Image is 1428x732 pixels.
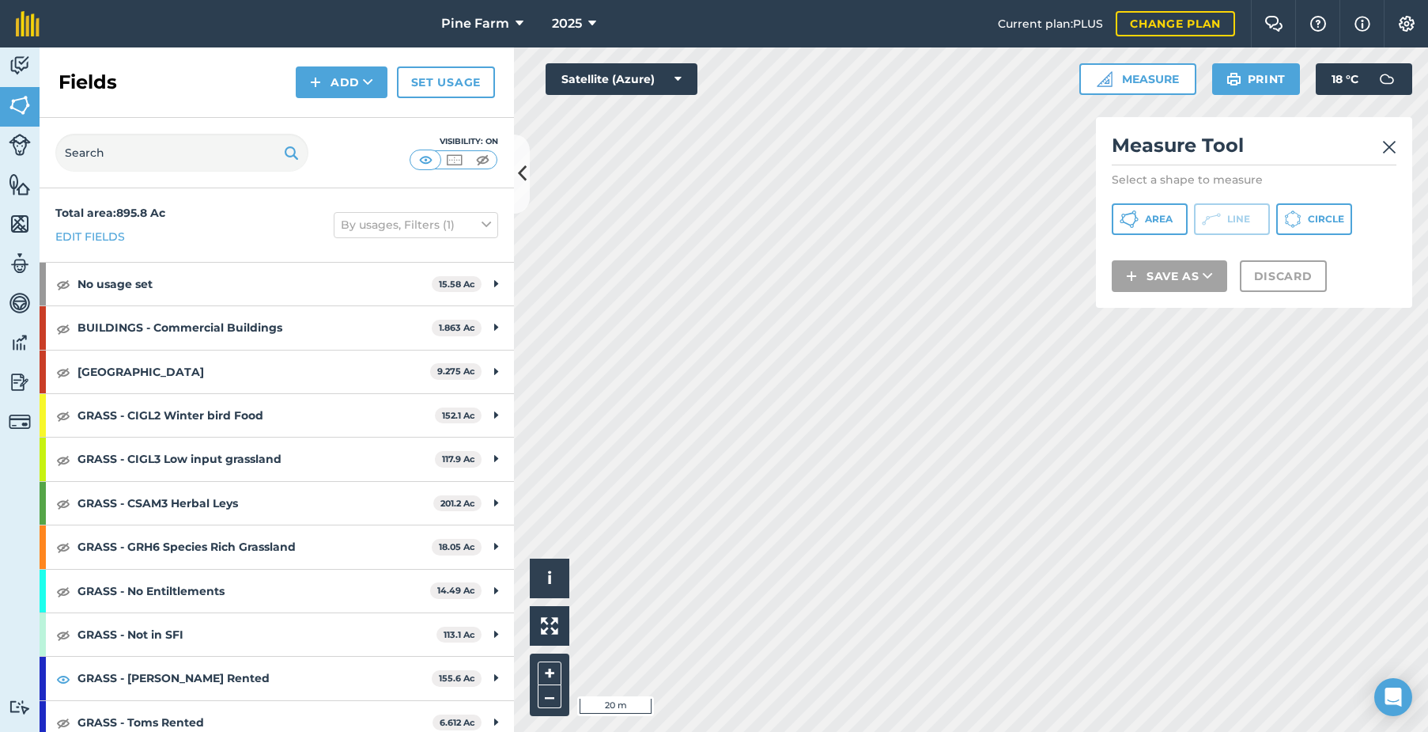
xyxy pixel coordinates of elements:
[410,135,498,148] div: Visibility: On
[40,613,514,656] div: GRASS - Not in SFI113.1 Ac
[541,617,558,635] img: Four arrows, one pointing top left, one top right, one bottom right and the last bottom left
[1332,63,1358,95] span: 18 ° C
[440,498,475,509] strong: 201.2 Ac
[40,351,514,393] div: [GEOGRAPHIC_DATA]9.275 Ac
[16,11,40,36] img: fieldmargin Logo
[56,582,70,601] img: svg+xml;base64,PHN2ZyB4bWxucz0iaHR0cDovL3d3dy53My5vcmcvMjAwMC9zdmciIHdpZHRoPSIxOCIgaGVpZ2h0PSIyNC...
[1264,16,1283,32] img: Two speech bubbles overlapping with the left bubble in the forefront
[416,152,436,168] img: svg+xml;base64,PHN2ZyB4bWxucz0iaHR0cDovL3d3dy53My5vcmcvMjAwMC9zdmciIHdpZHRoPSI1MCIgaGVpZ2h0PSI0MC...
[439,322,475,333] strong: 1.863 Ac
[9,93,31,117] img: svg+xml;base64,PHN2ZyB4bWxucz0iaHR0cDovL3d3dy53My5vcmcvMjAwMC9zdmciIHdpZHRoPSI1NiIgaGVpZ2h0PSI2MC...
[441,14,509,33] span: Pine Farm
[77,525,432,568] strong: GRASS - GRH6 Species Rich Grassland
[1240,260,1327,292] button: Discard
[284,143,299,162] img: svg+xml;base64,PHN2ZyB4bWxucz0iaHR0cDovL3d3dy53My5vcmcvMjAwMC9zdmciIHdpZHRoPSIxOSIgaGVpZ2h0PSIyNC...
[1112,260,1227,292] button: Save as
[1116,11,1235,36] a: Change plan
[9,700,31,715] img: svg+xml;base64,PD94bWwgdmVyc2lvbj0iMS4wIiBlbmNvZGluZz0idXRmLTgiPz4KPCEtLSBHZW5lcmF0b3I6IEFkb2JlIE...
[1079,63,1196,95] button: Measure
[1212,63,1301,95] button: Print
[310,73,321,92] img: svg+xml;base64,PHN2ZyB4bWxucz0iaHR0cDovL3d3dy53My5vcmcvMjAwMC9zdmciIHdpZHRoPSIxNCIgaGVpZ2h0PSIyNC...
[437,585,475,596] strong: 14.49 Ac
[40,306,514,349] div: BUILDINGS - Commercial Buildings1.863 Ac
[1112,203,1188,235] button: Area
[397,66,495,98] a: Set usage
[9,252,31,275] img: svg+xml;base64,PD94bWwgdmVyc2lvbj0iMS4wIiBlbmNvZGluZz0idXRmLTgiPz4KPCEtLSBHZW5lcmF0b3I6IEFkb2JlIE...
[77,351,430,393] strong: [GEOGRAPHIC_DATA]
[77,657,432,700] strong: GRASS - [PERSON_NAME] Rented
[40,657,514,700] div: GRASS - [PERSON_NAME] Rented155.6 Ac
[444,152,464,168] img: svg+xml;base64,PHN2ZyB4bWxucz0iaHR0cDovL3d3dy53My5vcmcvMjAwMC9zdmciIHdpZHRoPSI1MCIgaGVpZ2h0PSI0MC...
[56,362,70,381] img: svg+xml;base64,PHN2ZyB4bWxucz0iaHR0cDovL3d3dy53My5vcmcvMjAwMC9zdmciIHdpZHRoPSIxOCIgaGVpZ2h0PSIyNC...
[546,63,697,95] button: Satellite (Azure)
[444,629,475,640] strong: 113.1 Ac
[1397,16,1416,32] img: A cog icon
[40,394,514,437] div: GRASS - CIGL2 Winter bird Food152.1 Ac
[56,669,70,688] img: svg+xml;base64,PHN2ZyB4bWxucz0iaHR0cDovL3d3dy53My5vcmcvMjAwMC9zdmciIHdpZHRoPSIxOCIgaGVpZ2h0PSIyNC...
[40,482,514,525] div: GRASS - CSAM3 Herbal Leys201.2 Ac
[9,134,31,156] img: svg+xml;base64,PD94bWwgdmVyc2lvbj0iMS4wIiBlbmNvZGluZz0idXRmLTgiPz4KPCEtLSBHZW5lcmF0b3I6IEFkb2JlIE...
[9,54,31,78] img: svg+xml;base64,PD94bWwgdmVyc2lvbj0iMS4wIiBlbmNvZGluZz0idXRmLTgiPz4KPCEtLSBHZW5lcmF0b3I6IEFkb2JlIE...
[473,152,493,168] img: svg+xml;base64,PHN2ZyB4bWxucz0iaHR0cDovL3d3dy53My5vcmcvMjAwMC9zdmciIHdpZHRoPSI1MCIgaGVpZ2h0PSI0MC...
[1309,16,1328,32] img: A question mark icon
[40,570,514,613] div: GRASS - No Entiltlements14.49 Ac
[998,15,1103,32] span: Current plan : PLUS
[59,70,117,95] h2: Fields
[1194,203,1270,235] button: Line
[56,450,70,469] img: svg+xml;base64,PHN2ZyB4bWxucz0iaHR0cDovL3d3dy53My5vcmcvMjAwMC9zdmciIHdpZHRoPSIxOCIgaGVpZ2h0PSIyNC...
[1227,213,1250,226] span: Line
[1112,172,1396,188] p: Select a shape to measure
[439,279,475,290] strong: 15.58 Ac
[538,685,561,708] button: –
[77,263,432,305] strong: No usage set
[77,482,433,525] strong: GRASS - CSAM3 Herbal Leys
[40,525,514,568] div: GRASS - GRH6 Species Rich Grassland18.05 Ac
[439,541,475,552] strong: 18.05 Ac
[55,206,165,220] strong: Total area : 895.8 Ac
[437,366,475,377] strong: 9.275 Ac
[1371,63,1403,95] img: svg+xml;base64,PD94bWwgdmVyc2lvbj0iMS4wIiBlbmNvZGluZz0idXRmLTgiPz4KPCEtLSBHZW5lcmF0b3I6IEFkb2JlIE...
[9,173,31,196] img: svg+xml;base64,PHN2ZyB4bWxucz0iaHR0cDovL3d3dy53My5vcmcvMjAwMC9zdmciIHdpZHRoPSI1NiIgaGVpZ2h0PSI2MC...
[55,228,125,245] a: Edit fields
[1126,267,1137,286] img: svg+xml;base64,PHN2ZyB4bWxucz0iaHR0cDovL3d3dy53My5vcmcvMjAwMC9zdmciIHdpZHRoPSIxNCIgaGVpZ2h0PSIyNC...
[9,291,31,315] img: svg+xml;base64,PD94bWwgdmVyc2lvbj0iMS4wIiBlbmNvZGluZz0idXRmLTgiPz4KPCEtLSBHZW5lcmF0b3I6IEFkb2JlIE...
[56,494,70,513] img: svg+xml;base64,PHN2ZyB4bWxucz0iaHR0cDovL3d3dy53My5vcmcvMjAwMC9zdmciIHdpZHRoPSIxOCIgaGVpZ2h0PSIyNC...
[1316,63,1412,95] button: 18 °C
[9,331,31,355] img: svg+xml;base64,PD94bWwgdmVyc2lvbj0iMS4wIiBlbmNvZGluZz0idXRmLTgiPz4KPCEtLSBHZW5lcmF0b3I6IEFkb2JlIE...
[1276,203,1352,235] button: Circle
[77,613,436,656] strong: GRASS - Not in SFI
[77,570,430,613] strong: GRASS - No Entiltlements
[538,662,561,685] button: +
[40,438,514,480] div: GRASS - CIGL3 Low input grassland117.9 Ac
[56,537,70,556] img: svg+xml;base64,PHN2ZyB4bWxucz0iaHR0cDovL3d3dy53My5vcmcvMjAwMC9zdmciIHdpZHRoPSIxOCIgaGVpZ2h0PSIyNC...
[9,411,31,433] img: svg+xml;base64,PD94bWwgdmVyc2lvbj0iMS4wIiBlbmNvZGluZz0idXRmLTgiPz4KPCEtLSBHZW5lcmF0b3I6IEFkb2JlIE...
[9,212,31,236] img: svg+xml;base64,PHN2ZyB4bWxucz0iaHR0cDovL3d3dy53My5vcmcvMjAwMC9zdmciIHdpZHRoPSI1NiIgaGVpZ2h0PSI2MC...
[56,406,70,425] img: svg+xml;base64,PHN2ZyB4bWxucz0iaHR0cDovL3d3dy53My5vcmcvMjAwMC9zdmciIHdpZHRoPSIxOCIgaGVpZ2h0PSIyNC...
[439,673,475,684] strong: 155.6 Ac
[334,212,498,237] button: By usages, Filters (1)
[55,134,308,172] input: Search
[547,568,552,588] span: i
[1112,133,1396,165] h2: Measure Tool
[1145,213,1173,226] span: Area
[1354,14,1370,33] img: svg+xml;base64,PHN2ZyB4bWxucz0iaHR0cDovL3d3dy53My5vcmcvMjAwMC9zdmciIHdpZHRoPSIxNyIgaGVpZ2h0PSIxNy...
[530,559,569,598] button: i
[1308,213,1344,226] span: Circle
[552,14,582,33] span: 2025
[1374,678,1412,716] div: Open Intercom Messenger
[56,275,70,294] img: svg+xml;base64,PHN2ZyB4bWxucz0iaHR0cDovL3d3dy53My5vcmcvMjAwMC9zdmciIHdpZHRoPSIxOCIgaGVpZ2h0PSIyNC...
[56,713,70,732] img: svg+xml;base64,PHN2ZyB4bWxucz0iaHR0cDovL3d3dy53My5vcmcvMjAwMC9zdmciIHdpZHRoPSIxOCIgaGVpZ2h0PSIyNC...
[442,453,475,465] strong: 117.9 Ac
[56,625,70,644] img: svg+xml;base64,PHN2ZyB4bWxucz0iaHR0cDovL3d3dy53My5vcmcvMjAwMC9zdmciIHdpZHRoPSIxOCIgaGVpZ2h0PSIyNC...
[56,319,70,338] img: svg+xml;base64,PHN2ZyB4bWxucz0iaHR0cDovL3d3dy53My5vcmcvMjAwMC9zdmciIHdpZHRoPSIxOCIgaGVpZ2h0PSIyNC...
[1226,70,1241,89] img: svg+xml;base64,PHN2ZyB4bWxucz0iaHR0cDovL3d3dy53My5vcmcvMjAwMC9zdmciIHdpZHRoPSIxOSIgaGVpZ2h0PSIyNC...
[77,306,432,349] strong: BUILDINGS - Commercial Buildings
[296,66,387,98] button: Add
[9,370,31,394] img: svg+xml;base64,PD94bWwgdmVyc2lvbj0iMS4wIiBlbmNvZGluZz0idXRmLTgiPz4KPCEtLSBHZW5lcmF0b3I6IEFkb2JlIE...
[77,438,435,480] strong: GRASS - CIGL3 Low input grassland
[77,394,435,437] strong: GRASS - CIGL2 Winter bird Food
[440,717,475,728] strong: 6.612 Ac
[442,410,475,421] strong: 152.1 Ac
[1097,71,1113,87] img: Ruler icon
[40,263,514,305] div: No usage set15.58 Ac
